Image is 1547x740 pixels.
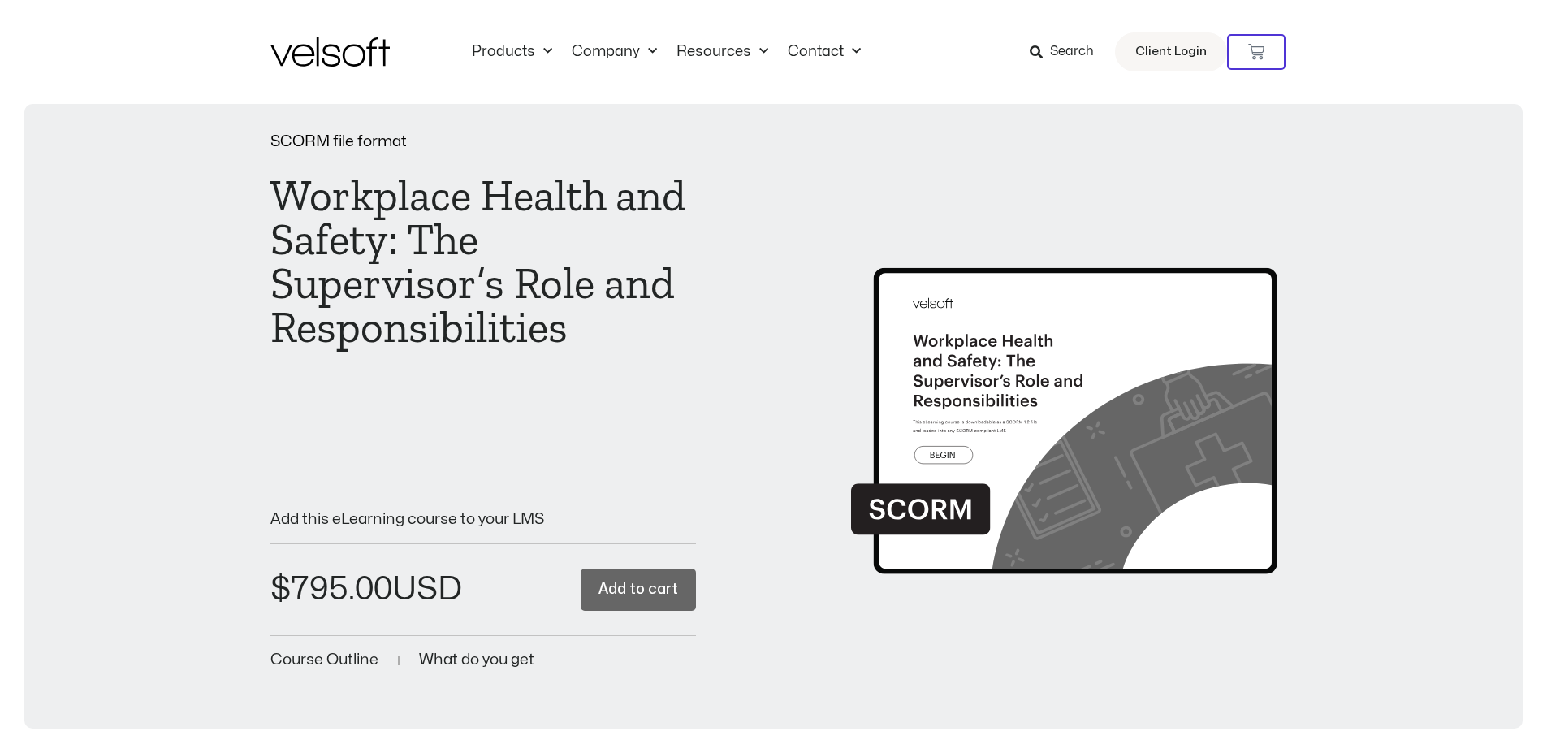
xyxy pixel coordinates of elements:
span: Client Login [1135,41,1207,63]
h1: Workplace Health and Safety: The Supervisor’s Role and Responsibilities [270,174,697,349]
img: Velsoft Training Materials [270,37,390,67]
span: $ [270,573,291,605]
a: Course Outline [270,652,378,668]
bdi: 795.00 [270,573,392,605]
a: ContactMenu Toggle [778,43,871,61]
a: CompanyMenu Toggle [562,43,667,61]
button: Add to cart [581,569,696,612]
span: Search [1050,41,1094,63]
a: ProductsMenu Toggle [462,43,562,61]
p: Add this eLearning course to your LMS [270,512,697,527]
a: ResourcesMenu Toggle [667,43,778,61]
p: SCORM file format [270,134,697,149]
a: Client Login [1115,32,1227,71]
a: Search [1030,38,1105,66]
a: What do you get [419,652,534,668]
img: Second Product Image [851,218,1277,589]
nav: Menu [462,43,871,61]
